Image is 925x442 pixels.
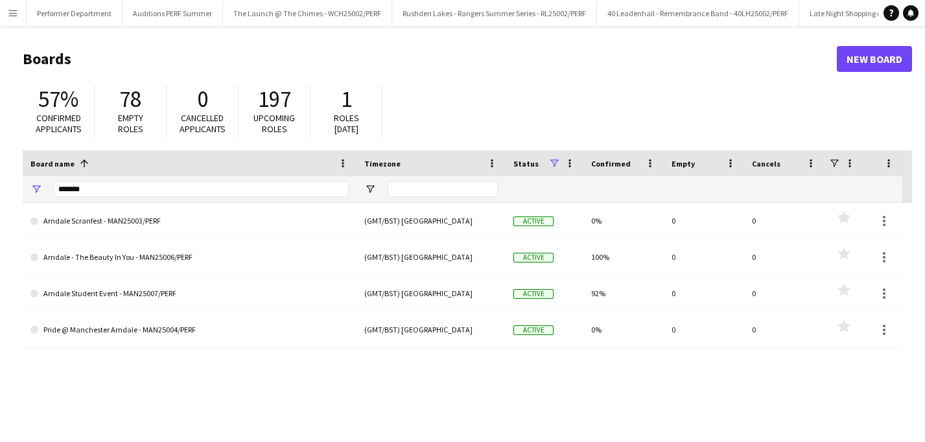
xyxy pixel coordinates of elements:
button: Open Filter Menu [30,183,42,195]
a: New Board [837,46,912,72]
span: Cancelled applicants [180,112,226,135]
input: Board name Filter Input [54,181,349,197]
a: Arndale Student Event - MAN25007/PERF [30,275,349,312]
span: 78 [119,85,141,113]
span: Active [513,289,554,299]
input: Timezone Filter Input [388,181,498,197]
div: 0 [744,239,825,275]
span: Roles [DATE] [334,112,359,135]
span: Upcoming roles [253,112,295,135]
button: Open Filter Menu [364,183,376,195]
button: The Launch @ The Chimes - WCH25002/PERF [223,1,392,26]
span: Active [513,325,554,335]
div: (GMT/BST) [GEOGRAPHIC_DATA] [357,239,506,275]
span: Status [513,159,539,169]
span: Timezone [364,159,401,169]
span: Board name [30,159,75,169]
a: Arndale - The Beauty In You - MAN25006/PERF [30,239,349,275]
span: Empty roles [118,112,143,135]
div: 0 [744,203,825,238]
span: 197 [258,85,291,113]
button: Auditions PERF Summer [123,1,223,26]
a: Pride @ Manchester Arndale - MAN25004/PERF [30,312,349,348]
span: 0 [197,85,208,113]
span: Empty [672,159,695,169]
span: Active [513,216,554,226]
div: 0 [664,203,744,238]
span: 57% [38,85,78,113]
div: 0 [664,312,744,347]
span: Cancels [752,159,780,169]
button: 40 Leadenhall - Remembrance Band - 40LH25002/PERF [597,1,799,26]
span: 1 [341,85,352,113]
div: (GMT/BST) [GEOGRAPHIC_DATA] [357,275,506,311]
div: 92% [583,275,664,311]
a: Arndale Scranfest - MAN25003/PERF [30,203,349,239]
span: Active [513,253,554,262]
div: (GMT/BST) [GEOGRAPHIC_DATA] [357,312,506,347]
div: 0 [744,275,825,311]
div: 0% [583,203,664,238]
div: 0 [664,239,744,275]
span: Confirmed [591,159,631,169]
div: 100% [583,239,664,275]
button: Rushden Lakes - Rangers Summer Series - RL25002/PERF [392,1,597,26]
div: 0 [744,312,825,347]
span: Confirmed applicants [36,112,82,135]
div: 0% [583,312,664,347]
div: 0 [664,275,744,311]
h1: Boards [23,49,837,69]
div: (GMT/BST) [GEOGRAPHIC_DATA] [357,203,506,238]
button: Performer Department [27,1,123,26]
